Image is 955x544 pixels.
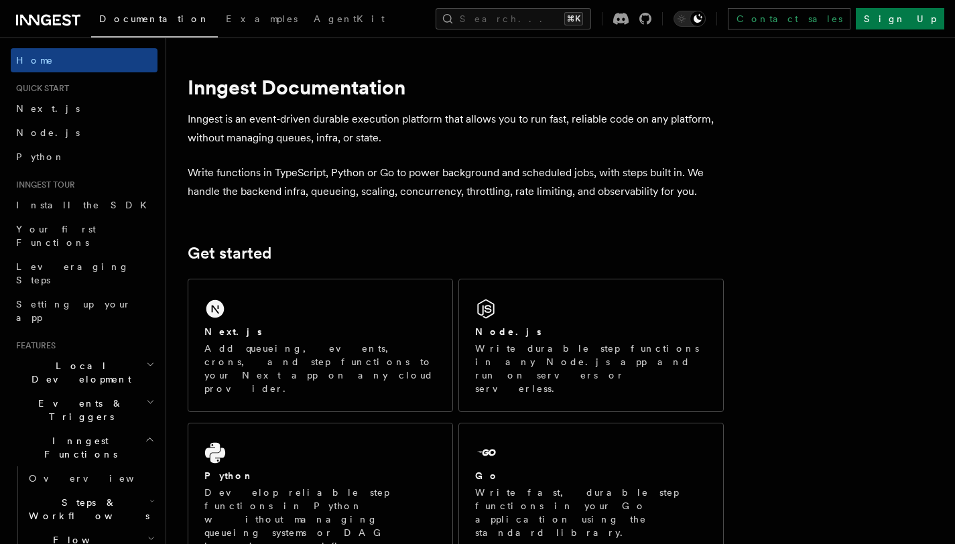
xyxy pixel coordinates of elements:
a: Node.jsWrite durable step functions in any Node.js app and run on servers or serverless. [458,279,724,412]
span: Documentation [99,13,210,24]
h2: Node.js [475,325,542,338]
span: Overview [29,473,167,484]
span: Install the SDK [16,200,155,210]
span: Steps & Workflows [23,496,149,523]
p: Write fast, durable step functions in your Go application using the standard library. [475,486,707,539]
button: Local Development [11,354,157,391]
p: Write functions in TypeScript, Python or Go to power background and scheduled jobs, with steps bu... [188,163,724,201]
h2: Go [475,469,499,482]
p: Add queueing, events, crons, and step functions to your Next app on any cloud provider. [204,342,436,395]
a: Home [11,48,157,72]
button: Events & Triggers [11,391,157,429]
a: Leveraging Steps [11,255,157,292]
a: AgentKit [306,4,393,36]
a: Node.js [11,121,157,145]
span: Setting up your app [16,299,131,323]
span: Features [11,340,56,351]
button: Steps & Workflows [23,490,157,528]
a: Setting up your app [11,292,157,330]
a: Python [11,145,157,169]
a: Overview [23,466,157,490]
span: Python [16,151,65,162]
span: Inngest Functions [11,434,145,461]
span: Examples [226,13,298,24]
span: Inngest tour [11,180,75,190]
a: Next.jsAdd queueing, events, crons, and step functions to your Next app on any cloud provider. [188,279,453,412]
span: Leveraging Steps [16,261,129,285]
span: Home [16,54,54,67]
button: Inngest Functions [11,429,157,466]
span: Events & Triggers [11,397,146,423]
h2: Python [204,469,254,482]
p: Write durable step functions in any Node.js app and run on servers or serverless. [475,342,707,395]
button: Search...⌘K [436,8,591,29]
span: Quick start [11,83,69,94]
span: Node.js [16,127,80,138]
a: Contact sales [728,8,850,29]
p: Inngest is an event-driven durable execution platform that allows you to run fast, reliable code ... [188,110,724,147]
a: Documentation [91,4,218,38]
a: Your first Functions [11,217,157,255]
h1: Inngest Documentation [188,75,724,99]
span: Local Development [11,359,146,386]
a: Sign Up [856,8,944,29]
a: Next.js [11,96,157,121]
span: Your first Functions [16,224,96,248]
span: AgentKit [314,13,385,24]
a: Get started [188,244,271,263]
span: Next.js [16,103,80,114]
kbd: ⌘K [564,12,583,25]
a: Examples [218,4,306,36]
button: Toggle dark mode [674,11,706,27]
h2: Next.js [204,325,262,338]
a: Install the SDK [11,193,157,217]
